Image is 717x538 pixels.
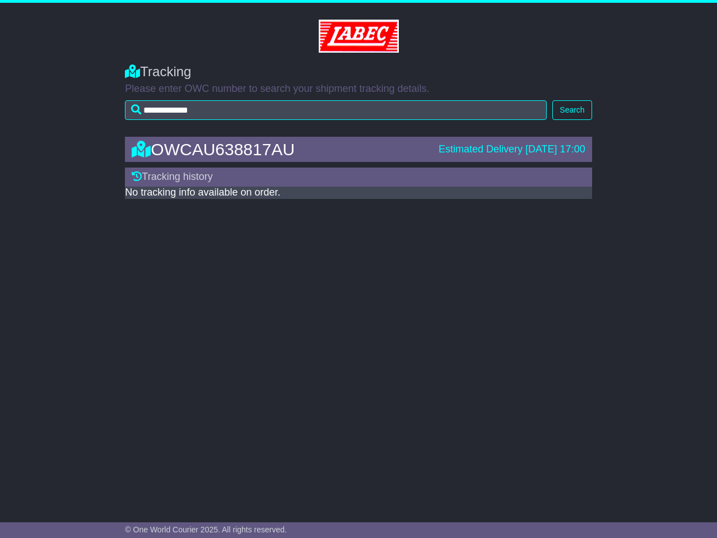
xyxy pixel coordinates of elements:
[125,168,592,187] div: Tracking history
[125,187,592,199] div: No tracking info available on order.
[125,64,592,80] div: Tracking
[439,143,585,156] div: Estimated Delivery [DATE] 17:00
[125,525,287,534] span: © One World Courier 2025. All rights reserved.
[319,20,399,53] img: GetCustomerLogo
[125,83,592,95] p: Please enter OWC number to search your shipment tracking details.
[126,140,433,159] div: OWCAU638817AU
[552,100,592,120] button: Search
